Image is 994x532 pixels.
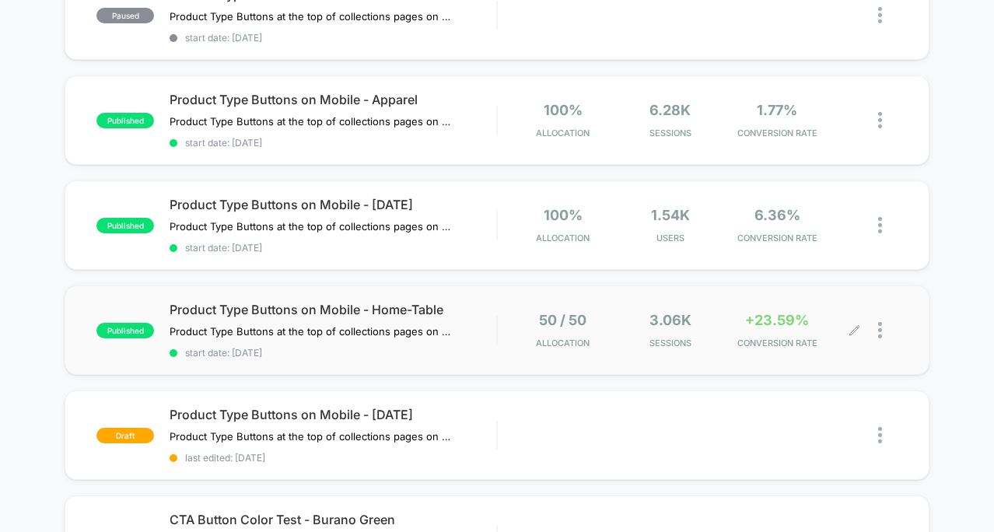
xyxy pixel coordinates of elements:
[649,312,691,328] span: 3.06k
[757,102,797,118] span: 1.77%
[539,312,586,328] span: 50 / 50
[170,32,496,44] span: start date: [DATE]
[745,312,809,328] span: +23.59%
[651,207,690,223] span: 1.54k
[536,338,590,348] span: Allocation
[728,338,828,348] span: CONVERSION RATE
[170,115,458,128] span: Product Type Buttons at the top of collections pages on Mobile.Collections/home-table
[878,217,882,233] img: close
[621,338,720,348] span: Sessions
[621,233,720,243] span: Users
[170,512,496,527] span: CTA Button Color Test - Burano Green
[170,92,496,107] span: Product Type Buttons on Mobile - Apparel
[170,452,496,464] span: last edited: [DATE]
[96,323,154,338] span: published
[621,128,720,138] span: Sessions
[170,407,496,422] span: Product Type Buttons on Mobile - [DATE]
[878,112,882,128] img: close
[170,242,496,254] span: start date: [DATE]
[878,322,882,338] img: close
[728,233,828,243] span: CONVERSION RATE
[536,128,590,138] span: Allocation
[96,428,154,443] span: draft
[170,10,458,23] span: Product Type Buttons at the top of collections pages on Mobile.Collections/home-table
[170,220,458,233] span: Product Type Buttons at the top of collections pages on Mobile.
[878,427,882,443] img: close
[544,102,583,118] span: 100%
[536,233,590,243] span: Allocation
[170,137,496,149] span: start date: [DATE]
[170,302,496,317] span: Product Type Buttons on Mobile - Home-Table
[754,207,800,223] span: 6.36%
[96,113,154,128] span: published
[170,347,496,359] span: start date: [DATE]
[649,102,691,118] span: 6.28k
[728,128,828,138] span: CONVERSION RATE
[878,7,882,23] img: close
[170,430,458,443] span: Product Type Buttons at the top of collections pages on Mobile.
[544,207,583,223] span: 100%
[170,325,458,338] span: Product Type Buttons at the top of collections pages on Mobile.Collections/home-table
[96,218,154,233] span: published
[96,8,154,23] span: paused
[170,197,496,212] span: Product Type Buttons on Mobile - [DATE]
